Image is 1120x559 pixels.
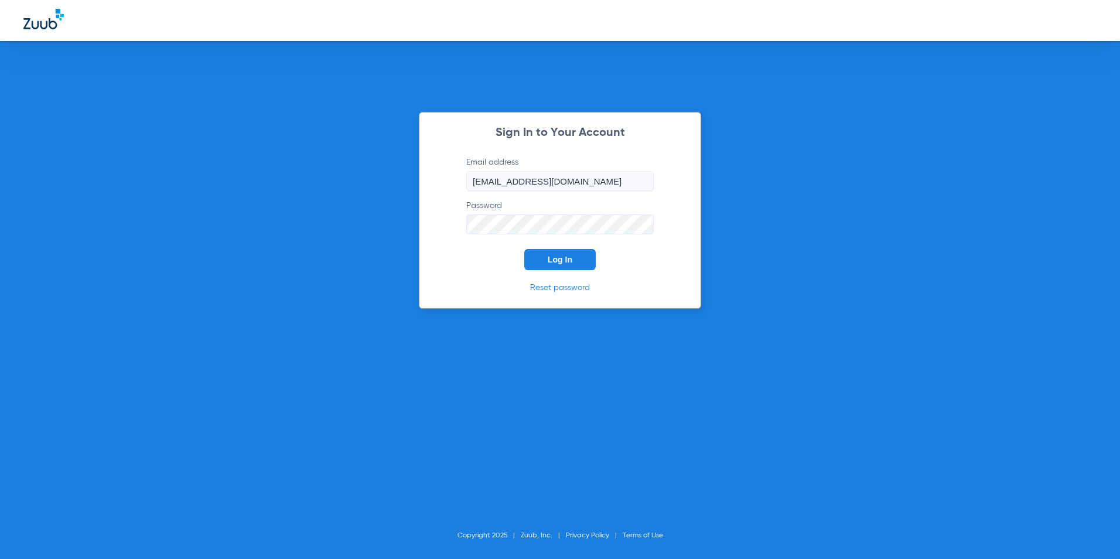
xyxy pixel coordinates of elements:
[530,284,590,292] a: Reset password
[466,214,654,234] input: Password
[466,200,654,234] label: Password
[521,530,566,541] li: Zuub, Inc.
[623,532,663,539] a: Terms of Use
[466,156,654,191] label: Email address
[449,127,671,139] h2: Sign In to Your Account
[1061,503,1120,559] iframe: Chat Widget
[457,530,521,541] li: Copyright 2025
[23,9,64,29] img: Zuub Logo
[524,249,596,270] button: Log In
[566,532,609,539] a: Privacy Policy
[548,255,572,264] span: Log In
[466,171,654,191] input: Email address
